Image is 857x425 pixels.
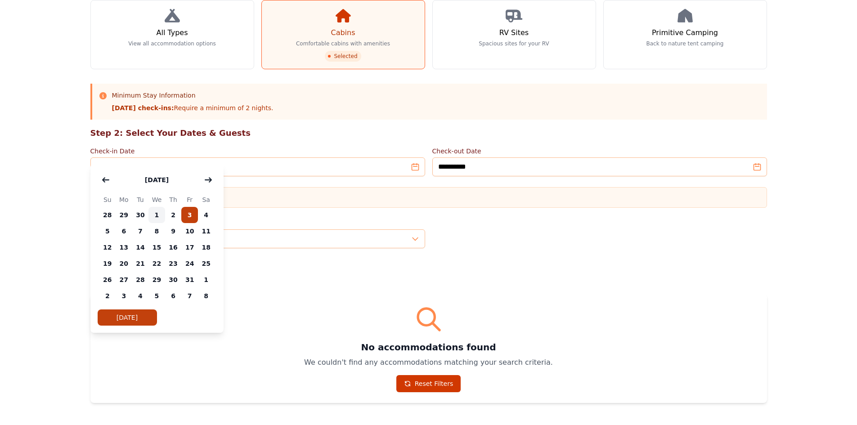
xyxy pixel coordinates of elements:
span: 30 [165,272,182,288]
span: Selected [325,51,361,62]
h3: Cabins [331,27,355,38]
span: 28 [99,207,116,223]
span: 22 [148,255,165,272]
span: Fr [181,194,198,205]
span: 4 [132,288,149,304]
span: Tu [132,194,149,205]
h3: Primitive Camping [652,27,718,38]
span: We [148,194,165,205]
span: 8 [198,288,215,304]
label: Check-out Date [432,147,767,156]
p: We couldn't find any accommodations matching your search criteria. [101,357,756,368]
span: 25 [198,255,215,272]
h3: All Types [156,27,188,38]
span: 9 [165,223,182,239]
span: 27 [116,272,132,288]
p: View all accommodation options [128,40,216,47]
h3: RV Sites [499,27,529,38]
span: 19 [99,255,116,272]
span: Mo [116,194,132,205]
span: 30 [132,207,149,223]
span: 16 [165,239,182,255]
span: 29 [116,207,132,223]
span: 13 [116,239,132,255]
span: 2 [165,207,182,223]
span: 5 [99,223,116,239]
span: 8 [148,223,165,239]
span: 10 [181,223,198,239]
span: Su [99,194,116,205]
span: 17 [181,239,198,255]
p: Require a minimum of 2 nights. [112,103,274,112]
span: 31 [181,272,198,288]
span: 2 [99,288,116,304]
button: [DATE] [98,309,157,326]
button: [DATE] [136,171,178,189]
span: 15 [148,239,165,255]
span: 11 [198,223,215,239]
span: 7 [132,223,149,239]
strong: [DATE] check-ins: [112,104,174,112]
h3: No accommodations found [101,341,756,353]
span: 6 [165,288,182,304]
span: 7 [181,288,198,304]
span: 3 [181,207,198,223]
span: 29 [148,272,165,288]
span: 6 [116,223,132,239]
span: 23 [165,255,182,272]
span: Th [165,194,182,205]
label: Number of Guests [90,219,425,228]
span: 18 [198,239,215,255]
label: Check-in Date [90,147,425,156]
p: Spacious sites for your RV [479,40,549,47]
span: 28 [132,272,149,288]
span: Sa [198,194,215,205]
span: 3 [116,288,132,304]
span: 1 [148,207,165,223]
span: 5 [148,288,165,304]
h3: Minimum Stay Information [112,91,274,100]
span: 12 [99,239,116,255]
p: Back to nature tent camping [646,40,724,47]
span: 1 [198,272,215,288]
span: 14 [132,239,149,255]
span: 26 [99,272,116,288]
span: 21 [132,255,149,272]
span: 20 [116,255,132,272]
p: Comfortable cabins with amenities [296,40,390,47]
a: Reset Filters [396,375,461,392]
span: 24 [181,255,198,272]
h2: Step 2: Select Your Dates & Guests [90,127,767,139]
span: 4 [198,207,215,223]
